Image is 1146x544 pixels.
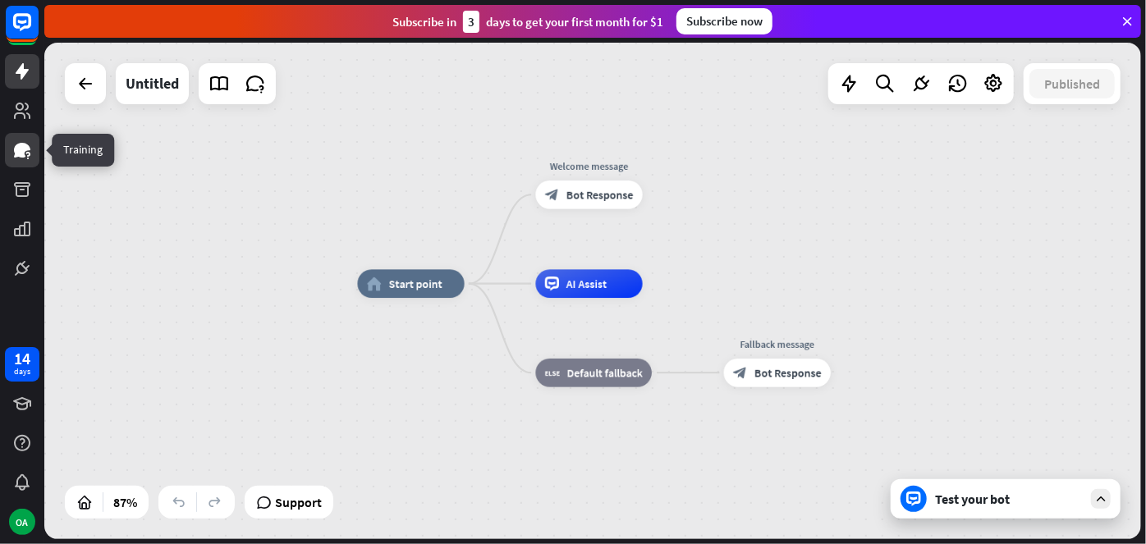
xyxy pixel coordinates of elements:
div: Welcome message [525,159,653,173]
span: Start point [389,277,442,290]
div: 14 [14,351,30,366]
div: Test your bot [935,491,1083,507]
div: 87% [108,489,142,515]
div: Fallback message [713,337,841,351]
span: Support [275,489,322,515]
i: block_bot_response [733,366,747,380]
div: Subscribe in days to get your first month for $1 [392,11,663,33]
div: Untitled [126,63,179,104]
i: block_fallback [545,366,560,380]
div: 3 [463,11,479,33]
button: Open LiveChat chat widget [13,7,62,56]
div: OA [9,509,35,535]
span: Default fallback [567,366,643,380]
div: days [14,366,30,377]
span: AI Assist [566,277,607,290]
i: home_2 [367,277,382,290]
span: Bot Response [754,366,822,380]
i: block_bot_response [545,188,559,202]
a: 14 days [5,347,39,382]
div: Subscribe now [676,8,772,34]
button: Published [1029,69,1115,98]
span: Bot Response [566,188,634,202]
